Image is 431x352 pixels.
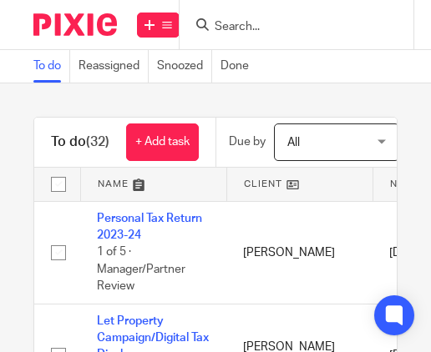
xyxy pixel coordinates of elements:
input: Search [213,20,363,35]
a: Reassigned [79,50,149,83]
span: 1 of 5 · Manager/Partner Review [97,246,185,292]
h1: To do [51,133,109,151]
p: Due by [229,133,266,150]
span: All [287,137,300,148]
a: To do [33,50,70,83]
a: Done [221,50,257,83]
a: Snoozed [157,50,212,83]
a: + Add task [126,123,199,161]
td: [PERSON_NAME] [226,201,373,304]
span: (32) [86,135,109,148]
a: Personal Tax Return 2023-24 [97,213,202,241]
img: Pixie [33,13,117,36]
